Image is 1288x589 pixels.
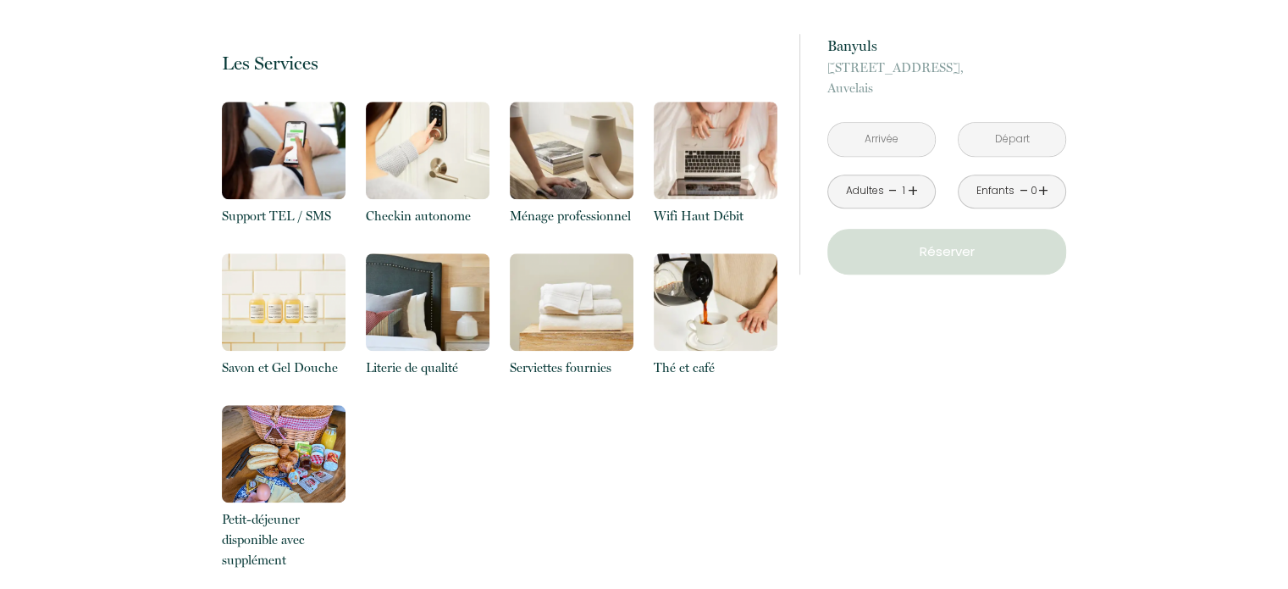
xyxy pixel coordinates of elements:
[908,178,918,204] a: +
[510,358,633,378] p: Serviettes fournies
[1030,183,1038,199] div: 0
[222,253,345,351] img: 16317118070204.png
[222,405,345,503] img: 17441475493965.jpg
[845,183,883,199] div: Adultes
[959,123,1065,156] input: Départ
[366,358,489,378] p: Literie de qualité
[222,206,345,226] p: Support TEL / SMS
[654,206,777,226] p: Wifi Haut Débit
[1019,178,1028,204] a: -
[510,206,633,226] p: Ménage professionnel
[827,34,1066,58] p: Banyuls
[510,102,633,199] img: 1631711882769.png
[827,58,1066,98] p: Auvelais
[827,58,1066,78] span: [STREET_ADDRESS],
[654,358,777,378] p: Thé et café
[366,102,489,199] img: 16317119059781.png
[366,206,489,226] p: Checkin autonome
[366,253,489,351] img: 16317117791311.png
[833,242,1060,262] p: Réserver
[654,102,777,199] img: 16317118538936.png
[654,253,777,351] img: 16317116268495.png
[827,229,1066,275] button: Réserver
[888,178,898,204] a: -
[222,102,345,199] img: 16321164693103.png
[222,509,345,570] p: Petit-déjeuner disponible avec supplément
[222,358,345,378] p: Savon et Gel Douche
[510,253,633,351] img: 16317117296737.png
[1038,178,1048,204] a: +
[222,52,777,75] p: Les Services
[828,123,935,156] input: Arrivée
[976,183,1014,199] div: Enfants
[899,183,908,199] div: 1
